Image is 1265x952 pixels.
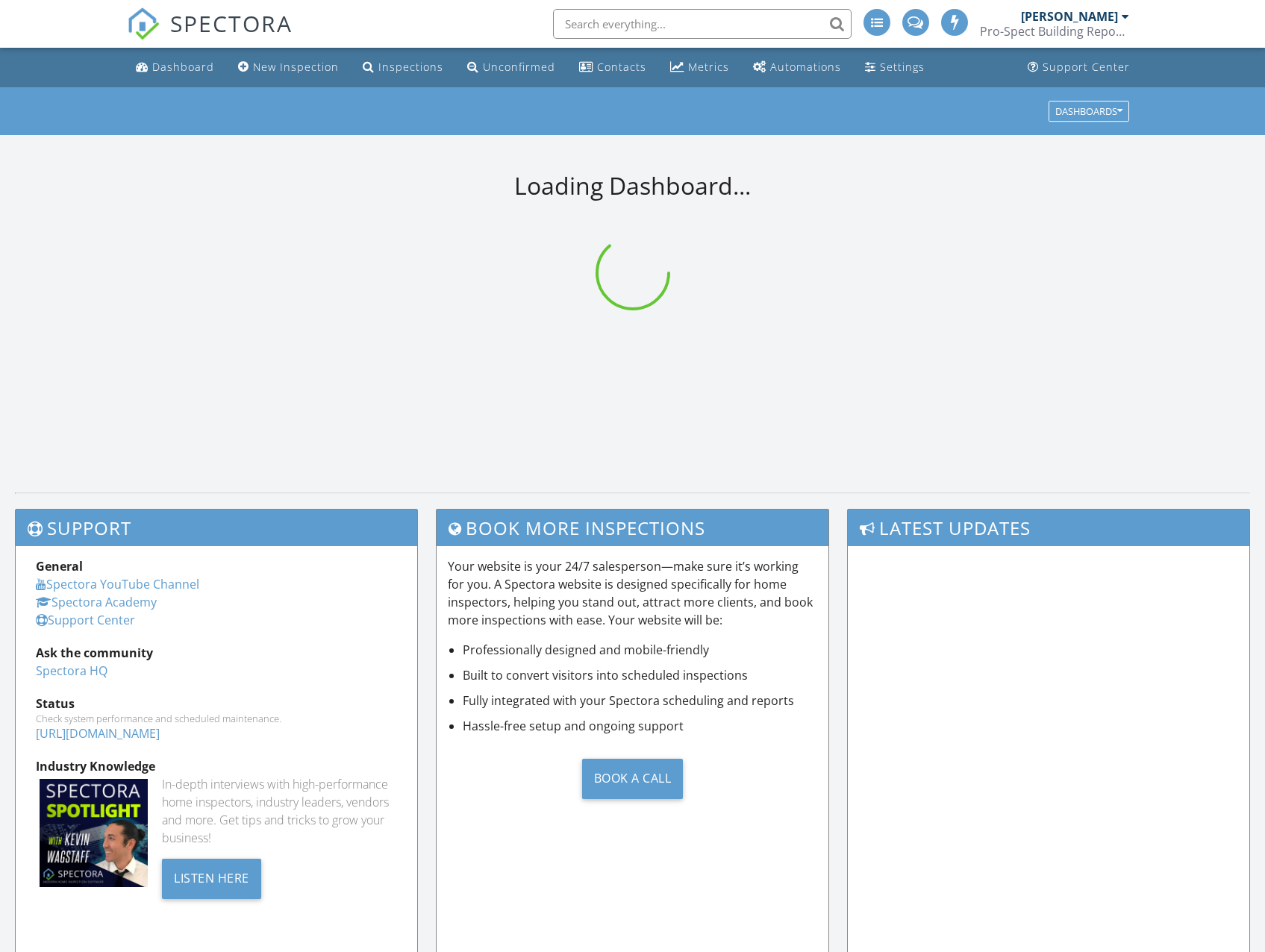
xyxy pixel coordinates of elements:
[357,54,449,81] a: Inspections
[36,576,199,592] a: Spectora YouTube Channel
[127,20,293,51] a: SPECTORA
[162,869,261,886] a: Listen Here
[770,60,841,74] div: Automations
[463,717,818,735] li: Hassle-free setup and ongoing support
[36,612,135,628] a: Support Center
[1021,9,1118,24] div: [PERSON_NAME]
[232,54,345,81] a: New Inspection
[463,641,818,659] li: Professionally designed and mobile-friendly
[747,54,847,81] a: Automations (Advanced)
[36,663,107,679] a: Spectora HQ
[36,725,160,742] a: [URL][DOMAIN_NAME]
[36,594,157,610] a: Spectora Academy
[848,510,1249,546] h3: Latest Updates
[553,9,852,39] input: Search everything...
[1043,60,1130,74] div: Support Center
[162,859,261,899] div: Listen Here
[582,759,684,799] div: Book a Call
[448,747,818,810] a: Book a Call
[463,692,818,710] li: Fully integrated with your Spectora scheduling and reports
[1022,54,1136,81] a: Support Center
[36,695,397,713] div: Status
[170,7,293,39] span: SPECTORA
[573,54,652,81] a: Contacts
[688,60,729,74] div: Metrics
[1049,101,1129,122] button: Dashboards
[483,60,555,74] div: Unconfirmed
[1055,106,1122,116] div: Dashboards
[16,510,417,546] h3: Support
[36,644,397,662] div: Ask the community
[980,24,1129,39] div: Pro-Spect Building Reports Ltd
[127,7,160,40] img: The Best Home Inspection Software - Spectora
[448,557,818,629] p: Your website is your 24/7 salesperson—make sure it’s working for you. A Spectora website is desig...
[40,779,148,887] img: Spectoraspolightmain
[378,60,443,74] div: Inspections
[36,558,83,574] strong: General
[36,757,397,775] div: Industry Knowledge
[437,510,829,546] h3: Book More Inspections
[664,54,735,81] a: Metrics
[162,775,396,847] div: In-depth interviews with high-performance home inspectors, industry leaders, vendors and more. Ge...
[130,54,220,81] a: Dashboard
[463,666,818,684] li: Built to convert visitors into scheduled inspections
[36,713,397,724] div: Check system performance and scheduled maintenance.
[253,60,339,74] div: New Inspection
[461,54,561,81] a: Unconfirmed
[859,54,931,81] a: Settings
[597,60,646,74] div: Contacts
[880,60,925,74] div: Settings
[152,60,214,74] div: Dashboard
